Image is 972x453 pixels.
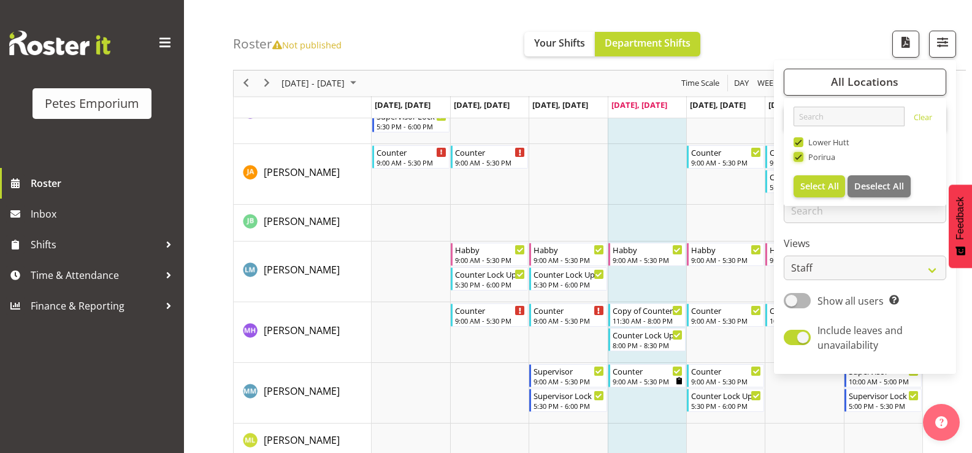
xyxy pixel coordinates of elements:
[451,145,528,169] div: Jeseryl Armstrong"s event - Counter Begin From Tuesday, October 7, 2025 at 9:00:00 AM GMT+13:00 E...
[31,205,178,223] span: Inbox
[955,197,966,240] span: Feedback
[264,323,340,338] a: [PERSON_NAME]
[687,145,764,169] div: Jeseryl Armstrong"s event - Counter Begin From Friday, October 10, 2025 at 9:00:00 AM GMT+13:00 E...
[372,145,450,169] div: Jeseryl Armstrong"s event - Counter Begin From Monday, October 6, 2025 at 9:00:00 AM GMT+13:00 En...
[784,69,946,96] button: All Locations
[691,255,761,265] div: 9:00 AM - 5:30 PM
[264,433,340,447] a: [PERSON_NAME]
[770,316,840,325] div: 10:00 AM - 5:00 PM
[455,158,525,167] div: 9:00 AM - 5:30 PM
[534,268,603,280] div: Counter Lock Up
[770,170,840,183] div: Counter Lock Up
[765,170,843,193] div: Jeseryl Armstrong"s event - Counter Lock Up Begin From Saturday, October 11, 2025 at 5:30:00 PM G...
[45,94,139,113] div: Petes Emporium
[264,165,340,180] a: [PERSON_NAME]
[679,76,722,91] button: Time Scale
[794,107,905,126] input: Search
[935,416,947,428] img: help-xxl-2.png
[733,76,750,91] span: Day
[234,144,372,205] td: Jeseryl Armstrong resource
[613,243,683,256] div: Habby
[529,303,607,327] div: Mackenzie Angus"s event - Counter Begin From Wednesday, October 8, 2025 at 9:00:00 AM GMT+13:00 E...
[756,76,779,91] span: Week
[534,376,603,386] div: 9:00 AM - 5:30 PM
[770,304,840,316] div: Counter
[613,329,683,341] div: Counter Lock Up
[529,389,607,412] div: Mandy Mosley"s event - Supervisor Lock Up Begin From Wednesday, October 8, 2025 at 5:30:00 PM GMT...
[455,146,525,158] div: Counter
[831,75,898,89] span: All Locations
[854,180,904,192] span: Deselect All
[534,401,603,411] div: 5:30 PM - 6:00 PM
[844,364,922,387] div: Mandy Mosley"s event - Supervisor Begin From Sunday, October 12, 2025 at 10:00:00 AM GMT+13:00 En...
[233,37,342,51] h4: Roster
[277,70,364,96] div: October 06 - 12, 2025
[280,76,346,91] span: [DATE] - [DATE]
[611,99,667,110] span: [DATE], [DATE]
[687,243,764,266] div: Lianne Morete"s event - Habby Begin From Friday, October 10, 2025 at 9:00:00 AM GMT+13:00 Ends At...
[534,255,603,265] div: 9:00 AM - 5:30 PM
[691,401,761,411] div: 5:30 PM - 6:00 PM
[817,324,903,352] span: Include leaves and unavailability
[803,137,850,147] span: Lower Hutt
[272,39,342,51] span: Not published
[784,237,946,251] label: Views
[849,401,919,411] div: 5:00 PM - 5:30 PM
[732,76,751,91] button: Timeline Day
[613,304,683,316] div: Copy of Counter Mid Shift
[691,158,761,167] div: 9:00 AM - 5:30 PM
[765,243,843,266] div: Lianne Morete"s event - Habby Begin From Saturday, October 11, 2025 at 9:00:00 AM GMT+13:00 Ends ...
[264,215,340,228] span: [PERSON_NAME]
[264,433,340,447] span: [PERSON_NAME]
[264,166,340,179] span: [PERSON_NAME]
[264,263,340,276] span: [PERSON_NAME]
[264,324,340,337] span: [PERSON_NAME]
[613,316,683,325] div: 11:30 AM - 8:00 PM
[765,303,843,327] div: Mackenzie Angus"s event - Counter Begin From Saturday, October 11, 2025 at 10:00:00 AM GMT+13:00 ...
[691,376,761,386] div: 9:00 AM - 5:30 PM
[455,316,525,325] div: 9:00 AM - 5:30 PM
[534,389,603,402] div: Supervisor Lock Up
[613,376,683,386] div: 9:00 AM - 5:30 PM
[529,243,607,266] div: Lianne Morete"s event - Habby Begin From Wednesday, October 8, 2025 at 9:00:00 AM GMT+13:00 Ends ...
[264,214,340,229] a: [PERSON_NAME]
[691,304,761,316] div: Counter
[377,121,446,131] div: 5:30 PM - 6:00 PM
[31,297,159,315] span: Finance & Reporting
[451,243,528,266] div: Lianne Morete"s event - Habby Begin From Tuesday, October 7, 2025 at 9:00:00 AM GMT+13:00 Ends At...
[524,32,595,56] button: Your Shifts
[608,328,686,351] div: Mackenzie Angus"s event - Counter Lock Up Begin From Thursday, October 9, 2025 at 8:00:00 PM GMT+...
[259,76,275,91] button: Next
[613,340,683,350] div: 8:00 PM - 8:30 PM
[756,76,781,91] button: Timeline Week
[770,146,840,158] div: Counter
[31,266,159,284] span: Time & Attendance
[264,384,340,398] a: [PERSON_NAME]
[691,146,761,158] div: Counter
[238,76,254,91] button: Previous
[534,304,603,316] div: Counter
[914,112,932,126] a: Clear
[534,243,603,256] div: Habby
[31,235,159,254] span: Shifts
[691,365,761,377] div: Counter
[455,243,525,256] div: Habby
[534,280,603,289] div: 5:30 PM - 6:00 PM
[377,146,446,158] div: Counter
[534,365,603,377] div: Supervisor
[613,365,683,377] div: Counter
[691,243,761,256] div: Habby
[534,316,603,325] div: 9:00 AM - 5:30 PM
[691,316,761,325] div: 9:00 AM - 5:30 PM
[770,243,840,256] div: Habby
[31,174,178,192] span: Roster
[794,175,846,197] button: Select All
[451,303,528,327] div: Mackenzie Angus"s event - Counter Begin From Tuesday, October 7, 2025 at 9:00:00 AM GMT+13:00 End...
[377,158,446,167] div: 9:00 AM - 5:30 PM
[770,158,840,167] div: 9:00 AM - 5:30 PM
[455,280,525,289] div: 5:30 PM - 6:00 PM
[768,99,824,110] span: [DATE], [DATE]
[455,255,525,265] div: 9:00 AM - 5:30 PM
[375,99,431,110] span: [DATE], [DATE]
[608,243,686,266] div: Lianne Morete"s event - Habby Begin From Thursday, October 9, 2025 at 9:00:00 AM GMT+13:00 Ends A...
